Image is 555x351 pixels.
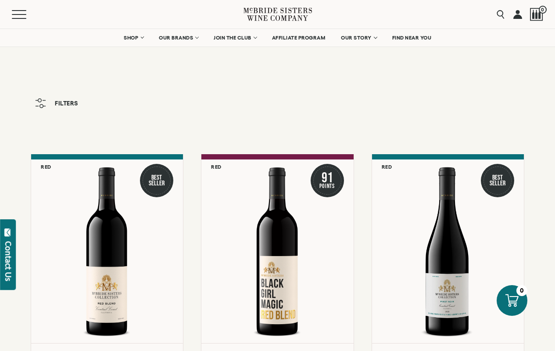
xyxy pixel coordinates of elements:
[12,10,43,19] button: Mobile Menu Trigger
[382,164,392,170] h6: Red
[387,29,437,47] a: FIND NEAR YOU
[31,94,82,112] button: Filters
[392,35,432,41] span: FIND NEAR YOU
[41,164,51,170] h6: Red
[4,241,13,281] div: Contact Us
[539,6,547,14] span: 0
[124,35,139,41] span: SHOP
[335,29,382,47] a: OUR STORY
[55,100,78,106] span: Filters
[159,35,193,41] span: OUR BRANDS
[341,35,372,41] span: OUR STORY
[266,29,331,47] a: AFFILIATE PROGRAM
[214,35,251,41] span: JOIN THE CLUB
[208,29,262,47] a: JOIN THE CLUB
[272,35,326,41] span: AFFILIATE PROGRAM
[118,29,149,47] a: SHOP
[211,164,222,170] h6: Red
[153,29,204,47] a: OUR BRANDS
[516,285,527,296] div: 0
